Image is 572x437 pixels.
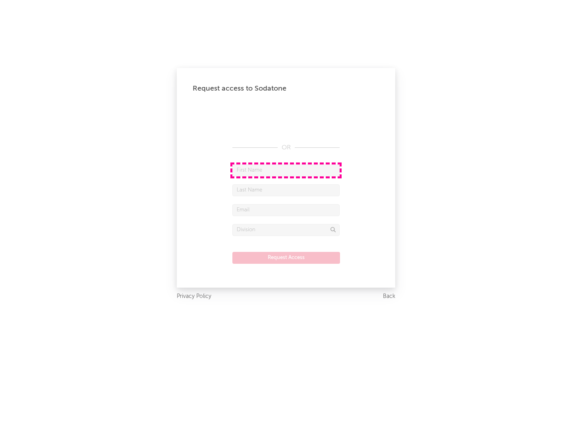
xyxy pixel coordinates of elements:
[232,143,340,153] div: OR
[177,292,211,302] a: Privacy Policy
[383,292,395,302] a: Back
[232,224,340,236] input: Division
[232,204,340,216] input: Email
[193,84,379,93] div: Request access to Sodatone
[232,252,340,264] button: Request Access
[232,184,340,196] input: Last Name
[232,164,340,176] input: First Name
